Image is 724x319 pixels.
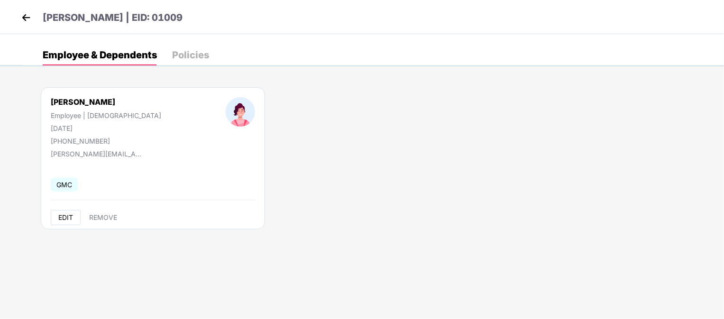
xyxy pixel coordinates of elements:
button: EDIT [51,210,81,225]
div: Policies [172,50,209,60]
div: Employee | [DEMOGRAPHIC_DATA] [51,111,161,119]
img: profileImage [226,97,255,127]
div: [PERSON_NAME] [51,97,161,107]
p: [PERSON_NAME] | EID: 01009 [43,10,183,25]
div: [PHONE_NUMBER] [51,137,161,145]
div: [DATE] [51,124,161,132]
div: Employee & Dependents [43,50,157,60]
div: [PERSON_NAME][EMAIL_ADDRESS][DOMAIN_NAME] [51,150,146,158]
img: back [19,10,33,25]
span: GMC [51,178,78,191]
span: REMOVE [89,214,117,221]
button: REMOVE [82,210,125,225]
span: EDIT [58,214,73,221]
